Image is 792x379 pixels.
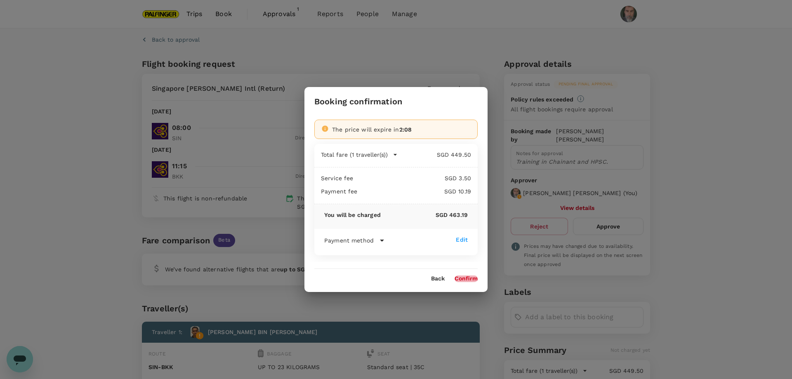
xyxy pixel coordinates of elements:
[324,236,374,245] p: Payment method
[398,151,471,159] p: SGD 449.50
[324,211,381,219] p: You will be charged
[399,126,412,133] span: 2:08
[314,97,402,106] h3: Booking confirmation
[332,125,471,134] div: The price will expire in
[321,174,354,182] p: Service fee
[455,275,478,282] button: Confirm
[381,211,468,219] p: SGD 463.19
[321,151,398,159] button: Total fare (1 traveller(s))
[321,151,388,159] p: Total fare (1 traveller(s))
[431,275,445,282] button: Back
[456,235,468,244] div: Edit
[321,187,358,195] p: Payment fee
[358,187,471,195] p: SGD 10.19
[354,174,471,182] p: SGD 3.50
